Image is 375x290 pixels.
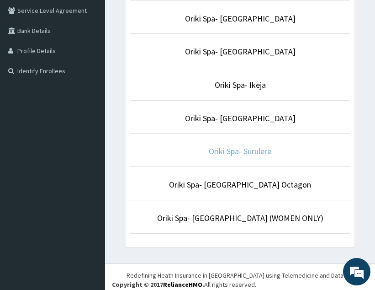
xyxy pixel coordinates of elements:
a: RelianceHMO [163,280,202,289]
a: Oriki Spa- [GEOGRAPHIC_DATA] (WOMEN ONLY) [157,213,323,223]
a: Oriki Spa- [GEOGRAPHIC_DATA] [185,13,296,24]
a: Oriki Spa- [GEOGRAPHIC_DATA] Octagon [169,179,311,190]
strong: Copyright © 2017 . [112,280,204,289]
div: Redefining Heath Insurance in [GEOGRAPHIC_DATA] using Telemedicine and Data Science! [127,271,368,280]
a: Oriki Spa- [GEOGRAPHIC_DATA] [185,46,296,57]
a: Oriki Spa- Ikeja [215,80,266,90]
a: Oriki Spa- [GEOGRAPHIC_DATA] [185,113,296,124]
a: Oriki Spa- Surulere [209,146,271,156]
